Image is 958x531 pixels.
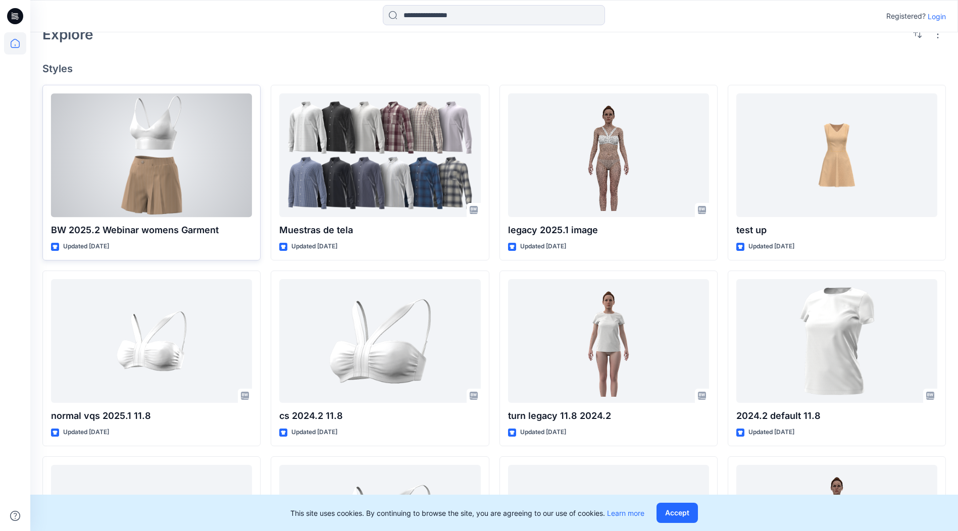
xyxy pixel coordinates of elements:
p: BW 2025.2 Webinar womens Garment [51,223,252,237]
p: Updated [DATE] [748,427,794,438]
p: Login [928,11,946,22]
a: Learn more [607,509,644,517]
p: cs 2024.2 11.8 [279,409,480,423]
p: Updated [DATE] [520,241,566,252]
a: BW 2025.2 Webinar womens Garment [51,93,252,217]
p: legacy 2025.1 image [508,223,709,237]
p: Muestras de tela [279,223,480,237]
h4: Styles [42,63,946,75]
p: Updated [DATE] [63,241,109,252]
p: Updated [DATE] [291,241,337,252]
p: Updated [DATE] [748,241,794,252]
p: This site uses cookies. By continuing to browse the site, you are agreeing to our use of cookies. [290,508,644,518]
p: Updated [DATE] [291,427,337,438]
a: test up [736,93,937,217]
a: Muestras de tela [279,93,480,217]
h2: Explore [42,26,93,42]
p: Registered? [886,10,926,22]
p: test up [736,223,937,237]
a: cs 2024.2 11.8 [279,279,480,403]
p: 2024.2 default 11.8 [736,409,937,423]
a: normal vqs 2025.1 11.8 [51,279,252,403]
a: turn legacy 11.8 2024.2 [508,279,709,403]
a: 2024.2 default 11.8 [736,279,937,403]
p: Updated [DATE] [63,427,109,438]
a: legacy 2025.1 image [508,93,709,217]
p: turn legacy 11.8 2024.2 [508,409,709,423]
button: Accept [657,503,698,523]
p: Updated [DATE] [520,427,566,438]
p: normal vqs 2025.1 11.8 [51,409,252,423]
